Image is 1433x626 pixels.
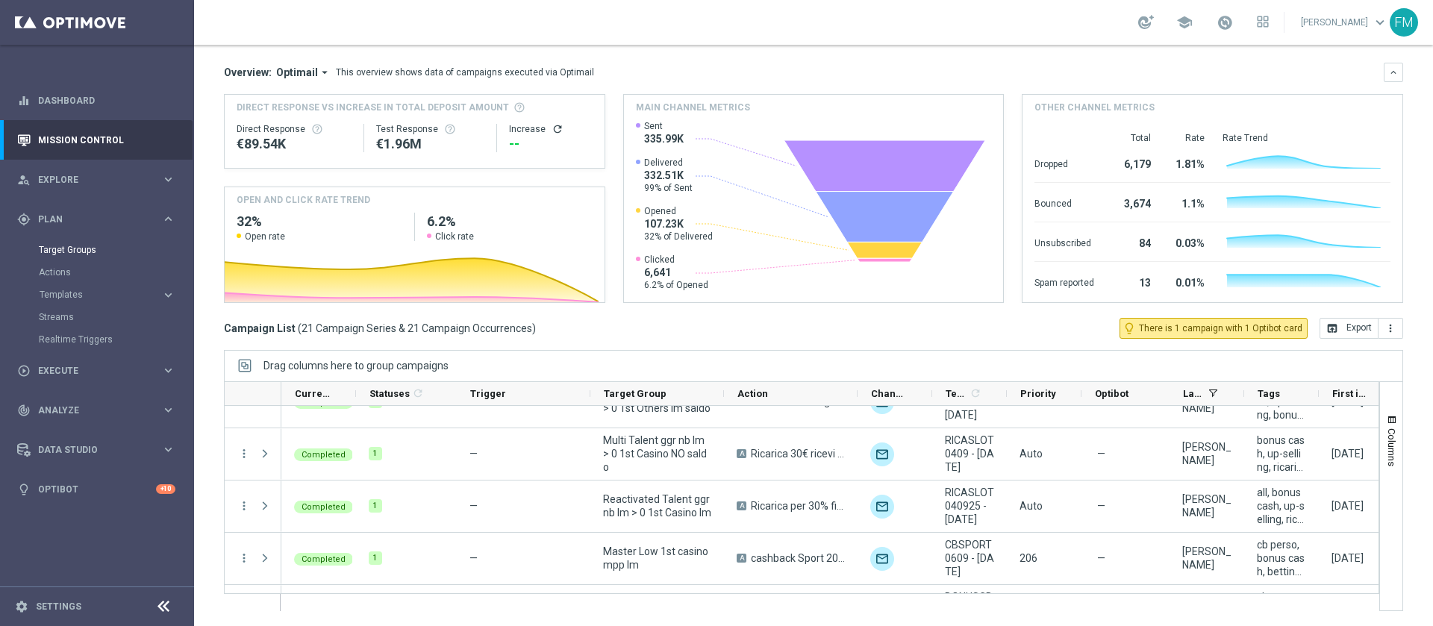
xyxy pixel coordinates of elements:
div: Total [1112,132,1151,144]
i: keyboard_arrow_right [161,212,175,226]
span: ( [298,322,302,335]
span: — [1097,447,1105,460]
div: Plan [17,213,161,226]
span: Completed [302,450,346,460]
div: Bounced [1034,190,1094,214]
span: — [1097,551,1105,565]
span: school [1176,14,1193,31]
i: arrow_drop_down [318,66,331,79]
span: Columns [1386,428,1398,466]
div: This overview shows data of campaigns executed via Optimail [336,66,594,79]
i: keyboard_arrow_right [161,363,175,378]
img: Optimail [870,442,894,466]
i: track_changes [17,404,31,417]
span: Target Group [604,388,666,399]
span: Completed [302,554,346,564]
div: Actions [39,261,193,284]
button: more_vert [1379,318,1403,339]
i: equalizer [17,94,31,107]
span: Tags [1258,388,1280,399]
div: Rate [1169,132,1205,144]
button: lightbulb_outline There is 1 campaign with 1 Optibot card [1120,318,1308,339]
span: Sent [644,120,684,132]
img: Optimail [870,495,894,519]
i: keyboard_arrow_right [161,403,175,417]
i: person_search [17,173,31,187]
div: Execute [17,364,161,378]
i: play_circle_outline [17,364,31,378]
span: Clicked [644,254,708,266]
span: keyboard_arrow_down [1372,14,1388,31]
a: Dashboard [38,81,175,120]
div: 1.1% [1169,190,1205,214]
span: Completed [302,502,346,512]
div: Dashboard [17,81,175,120]
span: — [469,552,478,564]
span: bonus cash, up-selling, ricarica, talent + expert, casino [1257,433,1306,474]
div: Paolo Martiradonna [1182,492,1231,519]
span: A [737,449,746,458]
button: play_circle_outline Execute keyboard_arrow_right [16,365,176,377]
span: Templates [40,290,146,299]
span: Calculate column [967,385,981,401]
span: A [737,554,746,563]
div: 1 [369,447,382,460]
div: 1 [369,499,382,513]
a: [PERSON_NAME]keyboard_arrow_down [1299,11,1390,34]
div: Templates [40,290,161,299]
button: open_in_browser Export [1320,318,1379,339]
div: 3,674 [1112,190,1151,214]
div: Optibot [17,469,175,509]
div: Analyze [17,404,161,417]
span: CBSPORT0609 - 2025-09-06 [945,538,994,578]
div: 06 Sep 2025, Saturday [1331,551,1364,565]
span: Templates [946,388,967,399]
button: more_vert [237,499,251,513]
span: Explore [38,175,161,184]
div: Data Studio [17,443,161,457]
a: Settings [36,602,81,611]
a: Optibot [38,469,156,509]
div: 04 Sep 2025, Thursday [1331,447,1364,460]
span: Channel [871,388,907,399]
span: Master Low 1st casino mpp lm [603,545,711,572]
span: Last Modified By [1183,388,1202,399]
button: keyboard_arrow_down [1384,63,1403,82]
span: 99% of Sent [644,182,693,194]
button: more_vert [237,447,251,460]
button: track_changes Analyze keyboard_arrow_right [16,404,176,416]
a: Realtime Triggers [39,334,155,345]
div: Explore [17,173,161,187]
div: Templates keyboard_arrow_right [39,289,176,301]
div: €1,963,384 [376,135,484,153]
span: Optimail [276,66,318,79]
div: Mission Control [17,120,175,160]
button: person_search Explore keyboard_arrow_right [16,174,176,186]
span: Action [737,388,768,399]
span: — [469,448,478,460]
span: Calculate column [410,385,424,401]
h3: Overview: [224,66,272,79]
span: Ricarica 30€ ricevi 5€ Slot, ricarica 50€ ricevi 10€, ricarica 70€ ricevi 20€ [751,447,845,460]
div: 13 [1112,269,1151,293]
span: Execute [38,366,161,375]
div: 1 [369,551,382,565]
span: 6.2% of Opened [644,279,708,291]
span: 335.99K [644,132,684,145]
a: Streams [39,311,155,323]
div: 84 [1112,230,1151,254]
span: RICASLOT040925 - 2025-09-04 [945,486,994,526]
div: €89,538 [237,135,352,153]
i: keyboard_arrow_right [161,288,175,302]
span: 206 [1020,552,1037,564]
span: ) [532,322,536,335]
div: Unsubscribed [1034,230,1094,254]
i: refresh [412,387,424,399]
span: cashback Sport 20% fino a 70€ senza giocato min [751,551,845,565]
span: Multi Talent ggr nb lm > 0 1st Casino NO saldo [603,433,711,474]
colored-tag: Completed [294,447,353,461]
